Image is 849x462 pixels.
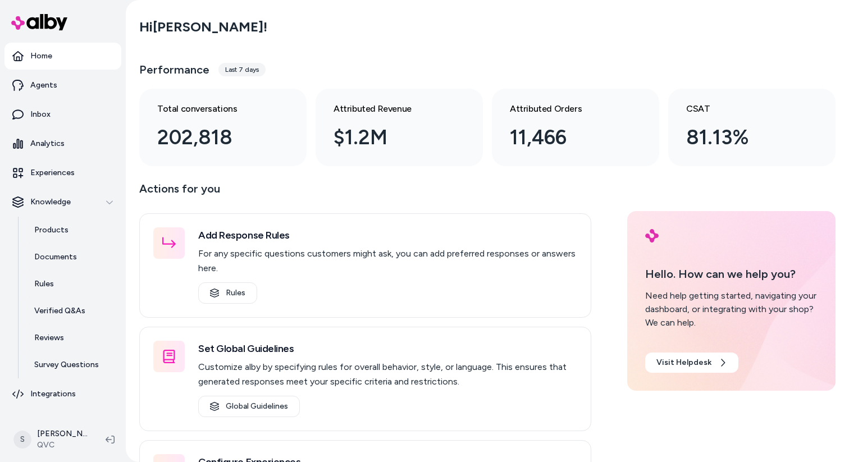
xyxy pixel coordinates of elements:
[30,80,57,91] p: Agents
[668,89,836,166] a: CSAT 81.13%
[218,63,266,76] div: Last 7 days
[23,351,121,378] a: Survey Questions
[686,122,800,153] div: 81.13%
[334,122,447,153] div: $1.2M
[34,278,54,290] p: Rules
[23,271,121,298] a: Rules
[157,122,271,153] div: 202,818
[139,19,267,35] h2: Hi [PERSON_NAME] !
[334,102,447,116] h3: Attributed Revenue
[139,180,591,207] p: Actions for you
[34,305,85,317] p: Verified Q&As
[23,217,121,244] a: Products
[139,62,209,77] h3: Performance
[510,122,623,153] div: 11,466
[645,229,659,243] img: alby Logo
[34,225,69,236] p: Products
[686,102,800,116] h3: CSAT
[13,431,31,449] span: S
[492,89,659,166] a: Attributed Orders 11,466
[4,159,121,186] a: Experiences
[4,43,121,70] a: Home
[4,72,121,99] a: Agents
[645,289,818,330] div: Need help getting started, navigating your dashboard, or integrating with your shop? We can help.
[198,396,300,417] a: Global Guidelines
[23,244,121,271] a: Documents
[34,251,77,263] p: Documents
[510,102,623,116] h3: Attributed Orders
[23,324,121,351] a: Reviews
[30,109,51,120] p: Inbox
[198,282,257,304] a: Rules
[198,246,577,276] p: For any specific questions customers might ask, you can add preferred responses or answers here.
[11,14,67,30] img: alby Logo
[139,89,307,166] a: Total conversations 202,818
[645,266,818,282] p: Hello. How can we help you?
[37,440,88,451] span: QVC
[34,359,99,370] p: Survey Questions
[30,167,75,179] p: Experiences
[30,51,52,62] p: Home
[23,298,121,324] a: Verified Q&As
[198,227,577,243] h3: Add Response Rules
[645,353,738,373] a: Visit Helpdesk
[30,138,65,149] p: Analytics
[316,89,483,166] a: Attributed Revenue $1.2M
[198,341,577,356] h3: Set Global Guidelines
[4,130,121,157] a: Analytics
[4,189,121,216] button: Knowledge
[198,360,577,389] p: Customize alby by specifying rules for overall behavior, style, or language. This ensures that ge...
[4,101,121,128] a: Inbox
[7,422,97,458] button: S[PERSON_NAME]QVC
[37,428,88,440] p: [PERSON_NAME]
[34,332,64,344] p: Reviews
[4,381,121,408] a: Integrations
[30,388,76,400] p: Integrations
[157,102,271,116] h3: Total conversations
[30,196,71,208] p: Knowledge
